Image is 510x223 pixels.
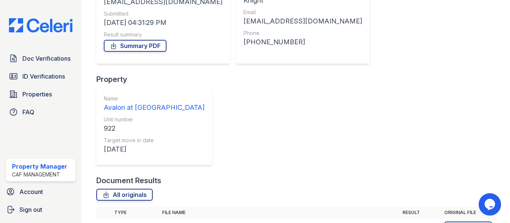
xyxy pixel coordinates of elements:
[6,51,75,66] a: Doc Verifications
[159,207,399,219] th: File name
[104,144,205,154] div: [DATE]
[399,207,441,219] th: Result
[22,90,52,99] span: Properties
[243,29,362,37] div: Phone
[479,193,503,216] iframe: chat widget
[104,95,205,113] a: Name Avalon at [GEOGRAPHIC_DATA]
[96,189,153,201] a: All originals
[6,69,75,84] a: ID Verifications
[104,31,223,38] div: Result summary
[96,74,218,85] div: Property
[104,123,205,134] div: 922
[3,184,78,199] a: Account
[243,16,362,26] div: [EMAIL_ADDRESS][DOMAIN_NAME]
[3,202,78,217] a: Sign out
[19,205,42,214] span: Sign out
[104,40,167,52] a: Summary PDF
[104,137,205,144] div: Target move in date
[12,171,67,178] div: CAF Management
[12,162,67,171] div: Property Manager
[441,207,495,219] th: Original file
[6,105,75,120] a: FAQ
[22,108,34,117] span: FAQ
[96,175,161,186] div: Document Results
[111,207,159,219] th: Type
[104,116,205,123] div: Unit number
[22,54,71,63] span: Doc Verifications
[104,102,205,113] div: Avalon at [GEOGRAPHIC_DATA]
[3,18,78,32] img: CE_Logo_Blue-a8612792a0a2168367f1c8372b55b34899dd931a85d93a1a3d3e32e68fde9ad4.png
[104,10,223,17] div: Submitted
[104,17,223,28] div: [DATE] 04:31:29 PM
[6,87,75,102] a: Properties
[22,72,65,81] span: ID Verifications
[104,95,205,102] div: Name
[243,37,362,47] div: [PHONE_NUMBER]
[243,9,362,16] div: Email
[19,187,43,196] span: Account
